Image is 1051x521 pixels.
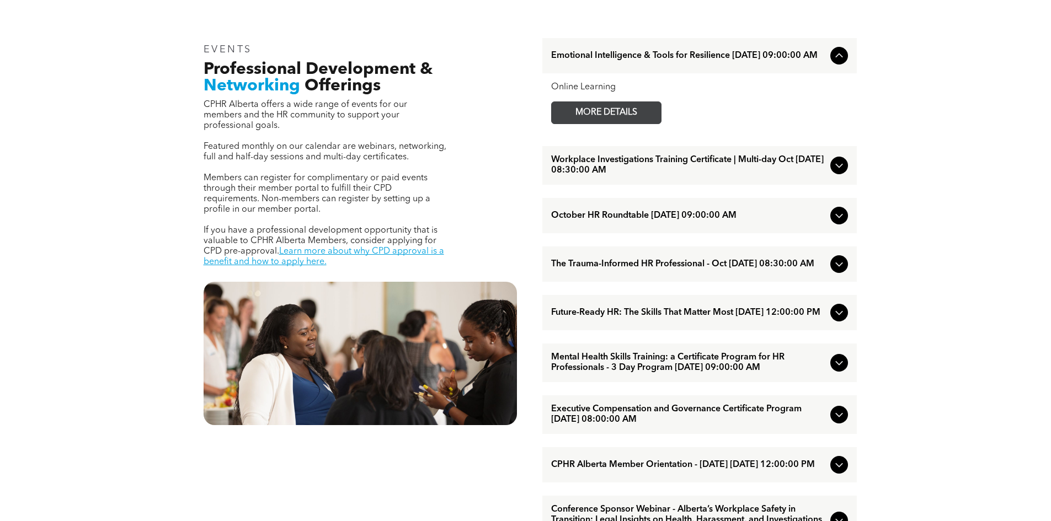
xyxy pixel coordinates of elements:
span: MORE DETAILS [563,102,650,123]
span: October HR Roundtable [DATE] 09:00:00 AM [551,211,826,221]
span: Offerings [305,78,381,94]
span: EVENTS [204,45,253,55]
span: Networking [204,78,300,94]
span: Members can register for complimentary or paid events through their member portal to fulfill thei... [204,174,430,214]
span: The Trauma-Informed HR Professional - Oct [DATE] 08:30:00 AM [551,259,826,270]
span: Emotional Intelligence & Tools for Resilience [DATE] 09:00:00 AM [551,51,826,61]
a: Learn more about why CPD approval is a benefit and how to apply here. [204,247,444,266]
span: Professional Development & [204,61,433,78]
span: Mental Health Skills Training: a Certificate Program for HR Professionals - 3 Day Program [DATE] ... [551,352,826,373]
span: Featured monthly on our calendar are webinars, networking, full and half-day sessions and multi-d... [204,142,446,162]
span: CPHR Alberta offers a wide range of events for our members and the HR community to support your p... [204,100,407,130]
a: MORE DETAILS [551,101,661,124]
span: CPHR Alberta Member Orientation - [DATE] [DATE] 12:00:00 PM [551,460,826,470]
span: Future-Ready HR: The Skills That Matter Most [DATE] 12:00:00 PM [551,308,826,318]
div: Online Learning [551,82,848,93]
span: Workplace Investigations Training Certificate | Multi-day Oct [DATE] 08:30:00 AM [551,155,826,176]
span: If you have a professional development opportunity that is valuable to CPHR Alberta Members, cons... [204,226,438,256]
span: Executive Compensation and Governance Certificate Program [DATE] 08:00:00 AM [551,404,826,425]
